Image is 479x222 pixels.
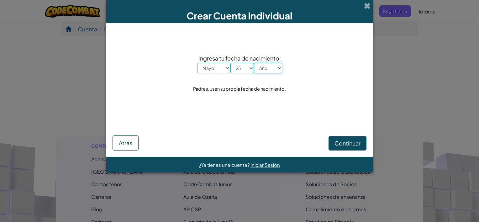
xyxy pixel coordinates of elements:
span: Continuar [334,140,361,147]
div: Padres, usen su propia fecha de nacimiento. [193,84,286,93]
button: Atrás [113,135,139,151]
span: Crear Cuenta Individual [187,10,292,22]
a: Iniciar Sesión [250,162,280,168]
button: Continuar [329,136,366,151]
span: Ingresa tu fecha de nacimiento: [197,54,282,63]
span: Atrás [119,139,132,146]
span: ¿Ya tienes una cuenta? [199,162,250,168]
